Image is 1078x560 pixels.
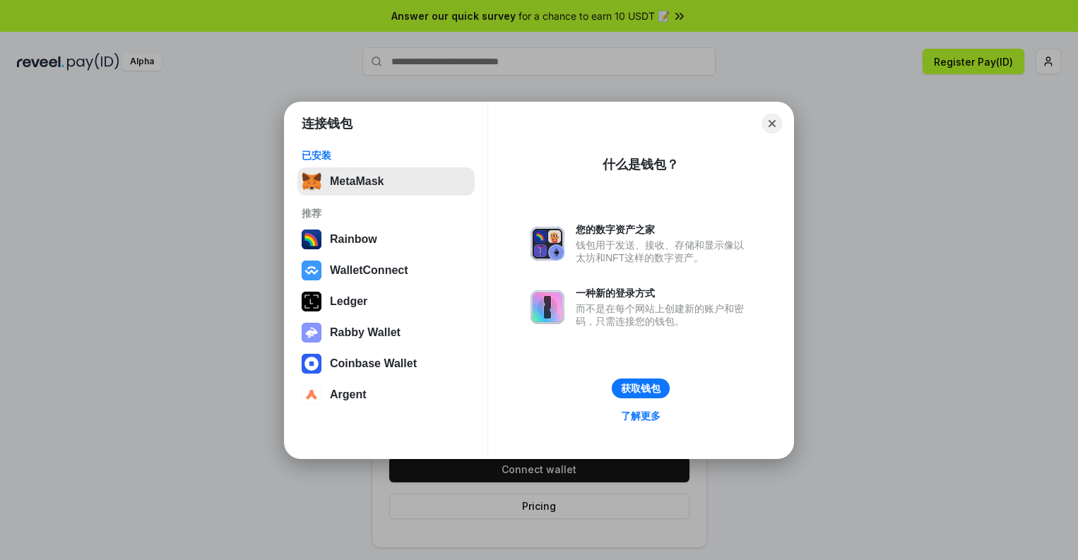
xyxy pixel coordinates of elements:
img: svg+xml,%3Csvg%20width%3D%22120%22%20height%3D%22120%22%20viewBox%3D%220%200%20120%20120%22%20fil... [302,230,321,249]
div: Rabby Wallet [330,326,401,339]
div: 而不是在每个网站上创建新的账户和密码，只需连接您的钱包。 [576,302,751,328]
button: Close [762,114,782,133]
div: 一种新的登录方式 [576,287,751,299]
div: Ledger [330,295,367,308]
div: WalletConnect [330,264,408,277]
div: Argent [330,388,367,401]
button: Ledger [297,287,475,316]
div: Rainbow [330,233,377,246]
div: 什么是钱包？ [603,156,679,173]
img: svg+xml,%3Csvg%20width%3D%2228%22%20height%3D%2228%22%20viewBox%3D%220%200%2028%2028%22%20fill%3D... [302,261,321,280]
button: WalletConnect [297,256,475,285]
div: 获取钱包 [621,382,661,395]
img: svg+xml,%3Csvg%20xmlns%3D%22http%3A%2F%2Fwww.w3.org%2F2000%2Fsvg%22%20fill%3D%22none%22%20viewBox... [302,323,321,342]
div: Coinbase Wallet [330,357,417,370]
img: svg+xml,%3Csvg%20width%3D%2228%22%20height%3D%2228%22%20viewBox%3D%220%200%2028%2028%22%20fill%3D... [302,385,321,405]
a: 了解更多 [612,407,669,425]
button: Argent [297,381,475,409]
div: 了解更多 [621,410,661,422]
img: svg+xml,%3Csvg%20xmlns%3D%22http%3A%2F%2Fwww.w3.org%2F2000%2Fsvg%22%20width%3D%2228%22%20height%3... [302,292,321,311]
button: Rainbow [297,225,475,254]
h1: 连接钱包 [302,115,353,132]
div: 已安装 [302,149,470,162]
img: svg+xml,%3Csvg%20width%3D%2228%22%20height%3D%2228%22%20viewBox%3D%220%200%2028%2028%22%20fill%3D... [302,354,321,374]
button: 获取钱包 [612,379,670,398]
img: svg+xml,%3Csvg%20fill%3D%22none%22%20height%3D%2233%22%20viewBox%3D%220%200%2035%2033%22%20width%... [302,172,321,191]
div: 推荐 [302,207,470,220]
div: MetaMask [330,175,384,188]
button: MetaMask [297,167,475,196]
img: svg+xml,%3Csvg%20xmlns%3D%22http%3A%2F%2Fwww.w3.org%2F2000%2Fsvg%22%20fill%3D%22none%22%20viewBox... [531,227,564,261]
div: 您的数字资产之家 [576,223,751,236]
button: Coinbase Wallet [297,350,475,378]
img: svg+xml,%3Csvg%20xmlns%3D%22http%3A%2F%2Fwww.w3.org%2F2000%2Fsvg%22%20fill%3D%22none%22%20viewBox... [531,290,564,324]
button: Rabby Wallet [297,318,475,347]
div: 钱包用于发送、接收、存储和显示像以太坊和NFT这样的数字资产。 [576,239,751,264]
